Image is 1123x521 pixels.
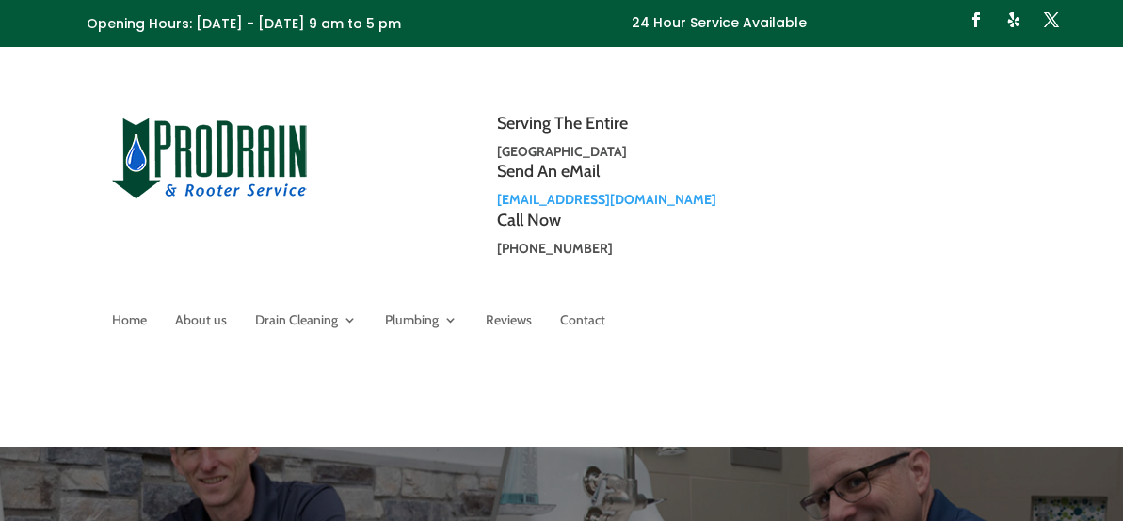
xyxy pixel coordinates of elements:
[497,191,716,208] a: [EMAIL_ADDRESS][DOMAIN_NAME]
[632,12,807,35] p: 24 Hour Service Available
[385,313,457,334] a: Plumbing
[560,313,605,334] a: Contact
[497,143,627,160] strong: [GEOGRAPHIC_DATA]
[87,14,401,33] span: Opening Hours: [DATE] - [DATE] 9 am to 5 pm
[497,161,600,182] span: Send An eMail
[1036,5,1067,35] a: Follow on X
[255,313,357,334] a: Drain Cleaning
[112,313,147,334] a: Home
[112,115,309,199] img: site-logo-100h
[999,5,1029,35] a: Follow on Yelp
[497,210,561,230] span: Call Now
[961,5,991,35] a: Follow on Facebook
[175,313,227,334] a: About us
[497,240,613,257] strong: [PHONE_NUMBER]
[486,313,532,334] a: Reviews
[497,113,628,134] span: Serving The Entire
